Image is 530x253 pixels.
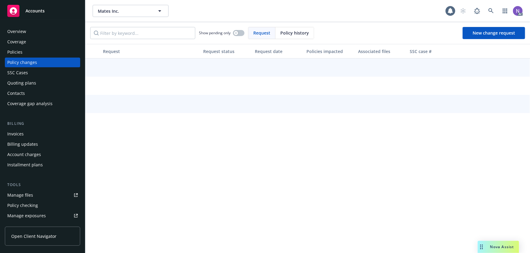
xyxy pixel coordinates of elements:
div: Invoices [7,129,24,139]
span: Nova Assist [490,244,514,249]
a: Start snowing [457,5,469,17]
div: Coverage gap analysis [7,99,53,108]
a: Quoting plans [5,78,80,88]
div: SSC Cases [7,68,28,78]
a: Report a Bug [471,5,483,17]
a: Switch app [499,5,511,17]
a: Manage certificates [5,221,80,231]
div: Manage exposures [7,211,46,221]
a: Account charges [5,150,80,159]
button: SSC case # [407,44,453,58]
a: Policies [5,47,80,57]
div: Tools [5,182,80,188]
div: SSC case # [410,48,450,55]
a: Coverage [5,37,80,47]
span: Policy history [280,30,309,36]
div: Policy checking [7,201,38,210]
button: Request status [201,44,252,58]
input: Filter by keyword... [90,27,195,39]
div: Manage certificates [7,221,47,231]
div: Request status [203,48,250,55]
img: photo [513,6,523,16]
div: Policy changes [7,58,37,67]
div: Billing [5,121,80,127]
span: Request [253,30,270,36]
div: Policies impacted [306,48,353,55]
button: Policies impacted [304,44,356,58]
button: Mates Inc. [93,5,169,17]
div: Request date [255,48,302,55]
span: Show pending only [199,30,231,35]
div: Quoting plans [7,78,36,88]
div: Request [103,48,198,55]
span: Mates Inc. [98,8,150,14]
div: Manage files [7,190,33,200]
div: Billing updates [7,139,38,149]
a: New change request [463,27,525,39]
a: Overview [5,27,80,36]
a: Manage exposures [5,211,80,221]
span: Accounts [26,8,45,13]
div: Contacts [7,88,25,98]
div: Overview [7,27,26,36]
div: Policies [7,47,22,57]
a: SSC Cases [5,68,80,78]
a: Policy changes [5,58,80,67]
a: Coverage gap analysis [5,99,80,108]
button: Nova Assist [478,241,519,253]
button: Request [101,44,201,58]
div: Installment plans [7,160,43,170]
button: Associated files [356,44,407,58]
a: Manage files [5,190,80,200]
button: Request date [252,44,304,58]
div: Account charges [7,150,41,159]
a: Invoices [5,129,80,139]
div: Coverage [7,37,26,47]
span: Open Client Navigator [11,233,56,239]
a: Accounts [5,2,80,19]
div: Drag to move [478,241,485,253]
a: Policy checking [5,201,80,210]
a: Billing updates [5,139,80,149]
a: Contacts [5,88,80,98]
a: Installment plans [5,160,80,170]
span: New change request [473,30,515,36]
a: Search [485,5,497,17]
div: Associated files [358,48,405,55]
